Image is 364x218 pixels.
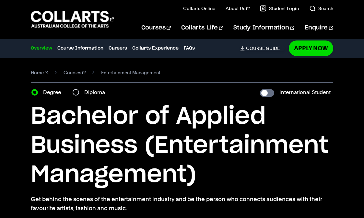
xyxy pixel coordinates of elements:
a: Courses [141,17,171,39]
a: Collarts Life [181,17,223,39]
a: FAQs [184,45,195,52]
label: International Student [279,88,331,97]
a: Study Information [233,17,294,39]
a: Course Information [57,45,103,52]
div: Go to homepage [31,10,114,29]
a: About Us [226,5,250,12]
h1: Bachelor of Applied Business (Entertainment Management) [31,102,333,189]
a: Course Guide [240,45,285,51]
a: Careers [109,45,127,52]
label: Diploma [84,88,109,97]
a: Overview [31,45,52,52]
a: Enquire [305,17,333,39]
a: Collarts Online [183,5,215,12]
a: Courses [64,68,86,77]
p: Get behind the scenes of the entertainment industry and be the person who connects audiences with... [31,195,333,213]
a: Home [31,68,48,77]
a: Student Login [260,5,299,12]
span: Entertainment Management [101,68,160,77]
a: Apply Now [289,40,333,56]
a: Search [309,5,333,12]
label: Degree [43,88,65,97]
a: Collarts Experience [132,45,179,52]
